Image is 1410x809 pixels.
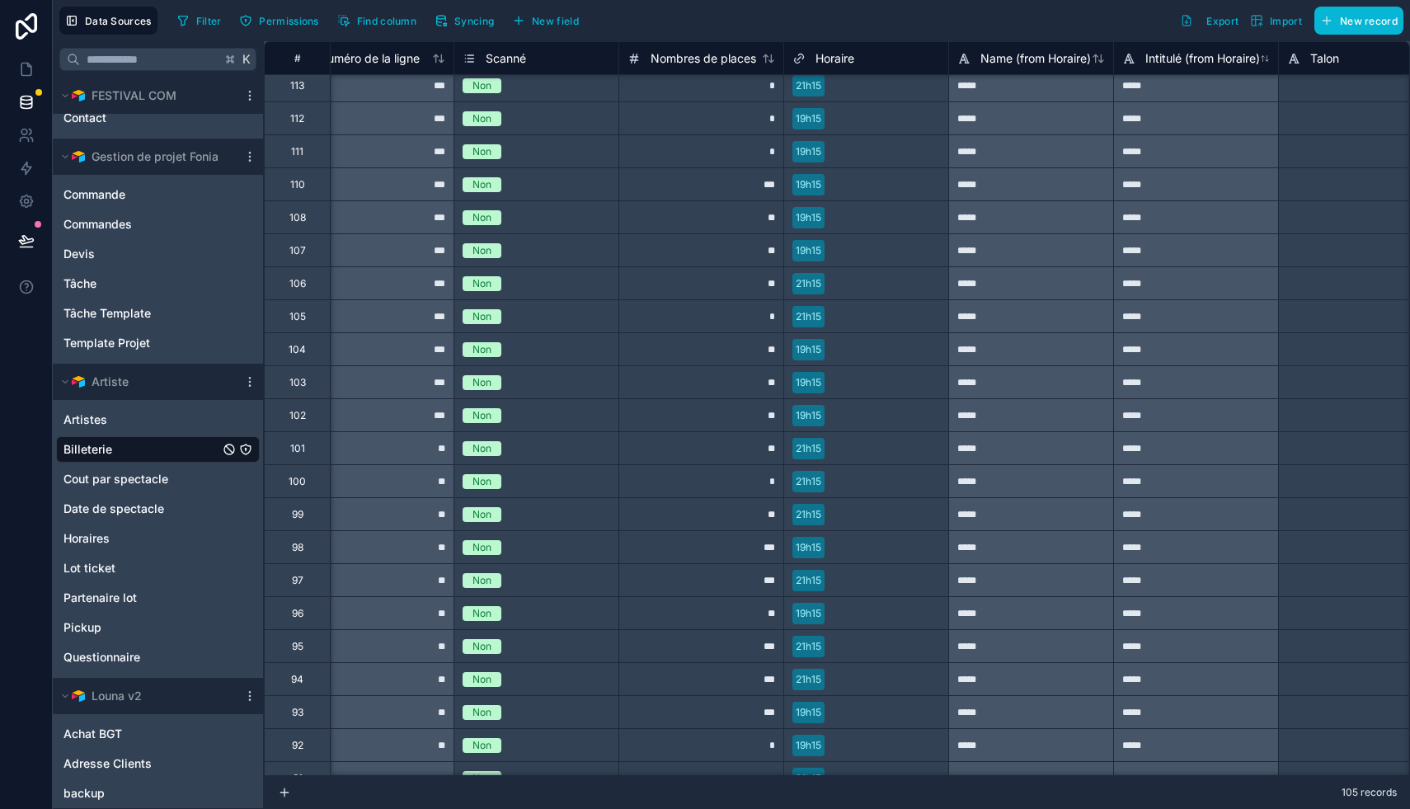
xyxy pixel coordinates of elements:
div: Non [472,606,491,621]
div: Non [472,111,491,126]
span: Filter [196,15,222,27]
span: New field [532,15,579,27]
span: Syncing [454,15,494,27]
button: Export [1174,7,1244,35]
div: 21h15 [796,771,821,786]
div: 21h15 [796,639,821,654]
span: Data Sources [85,15,152,27]
div: 21h15 [796,672,821,687]
span: Permissions [259,15,318,27]
div: 101 [290,442,305,455]
span: 105 records [1342,786,1397,799]
div: 91 [293,772,303,785]
div: 19h15 [796,375,821,390]
button: Find column [331,8,422,33]
span: Find column [357,15,416,27]
a: Permissions [233,8,331,33]
div: Non [472,705,491,720]
div: 21h15 [796,276,821,291]
div: 21h15 [796,573,821,588]
div: 19h15 [796,738,821,753]
button: Filter [171,8,228,33]
span: Horaire [815,50,854,67]
button: New field [506,8,585,33]
span: Nombres de places [651,50,756,67]
div: Non [472,342,491,357]
span: Intitulé (from Horaire) [1145,50,1260,67]
div: 93 [292,706,303,719]
div: # [277,52,317,64]
span: Import [1270,15,1302,27]
div: 100 [289,475,306,488]
button: Syncing [429,8,500,33]
div: Non [472,507,491,522]
div: 21h15 [796,309,821,324]
div: 19h15 [796,342,821,357]
div: 112 [290,112,304,125]
div: Non [472,309,491,324]
a: New record [1308,7,1403,35]
div: 106 [289,277,306,290]
span: Scanné [486,50,526,67]
button: Import [1244,7,1308,35]
button: New record [1314,7,1403,35]
div: Non [472,210,491,225]
div: 108 [289,211,306,224]
div: 19h15 [796,606,821,621]
div: 19h15 [796,210,821,225]
div: 19h15 [796,705,821,720]
span: K [241,54,252,65]
div: Non [472,177,491,192]
div: Non [472,243,491,258]
div: 19h15 [796,243,821,258]
div: 21h15 [796,474,821,489]
div: Non [472,573,491,588]
div: Non [472,639,491,654]
div: 19h15 [796,540,821,555]
div: Non [472,276,491,291]
div: 110 [290,178,305,191]
div: 19h15 [796,177,821,192]
div: 111 [291,145,303,158]
div: 94 [291,673,303,686]
div: Non [472,474,491,489]
button: Data Sources [59,7,157,35]
span: Export [1206,15,1238,27]
div: 21h15 [796,507,821,522]
div: Non [472,408,491,423]
div: 95 [292,640,303,653]
div: 104 [289,343,306,356]
div: 105 [289,310,306,323]
div: 102 [289,409,306,422]
div: 97 [292,574,303,587]
div: Non [472,144,491,159]
div: Non [472,441,491,456]
div: Non [472,375,491,390]
div: Non [472,738,491,753]
div: 96 [292,607,303,620]
div: 99 [292,508,303,521]
div: Non [472,78,491,93]
span: New record [1340,15,1398,27]
div: 19h15 [796,408,821,423]
div: 19h15 [796,144,821,159]
span: Name (from Horaire) [980,50,1091,67]
span: numéro de la ligne [321,50,420,67]
div: 103 [289,376,306,389]
div: 21h15 [796,441,821,456]
div: 21h15 [796,78,821,93]
div: 98 [292,541,303,554]
div: 113 [290,79,304,92]
button: Permissions [233,8,324,33]
a: Syncing [429,8,506,33]
span: Talon [1310,50,1339,67]
div: 107 [289,244,306,257]
div: Non [472,672,491,687]
div: Non [472,540,491,555]
div: 92 [292,739,303,752]
div: 19h15 [796,111,821,126]
div: Non [472,771,491,786]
